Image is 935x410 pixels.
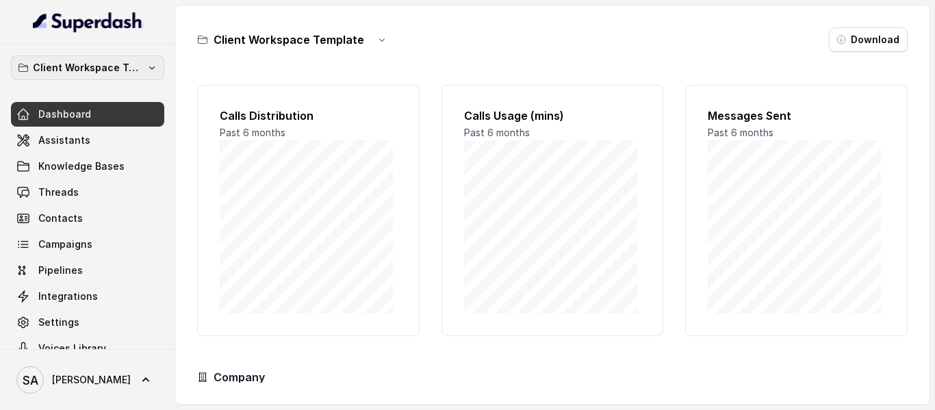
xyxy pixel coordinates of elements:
[38,212,83,225] span: Contacts
[11,55,164,80] button: Client Workspace Template
[464,107,641,124] h2: Calls Usage (mins)
[11,180,164,205] a: Threads
[11,206,164,231] a: Contacts
[220,107,397,124] h2: Calls Distribution
[11,232,164,257] a: Campaigns
[38,238,92,251] span: Campaigns
[708,127,773,138] span: Past 6 months
[11,128,164,153] a: Assistants
[464,127,530,138] span: Past 6 months
[214,369,265,385] h3: Company
[38,264,83,277] span: Pipelines
[11,310,164,335] a: Settings
[11,102,164,127] a: Dashboard
[214,31,364,48] h3: Client Workspace Template
[11,284,164,309] a: Integrations
[38,133,90,147] span: Assistants
[220,127,285,138] span: Past 6 months
[33,60,142,76] p: Client Workspace Template
[38,107,91,121] span: Dashboard
[708,107,885,124] h2: Messages Sent
[38,342,106,355] span: Voices Library
[23,373,38,387] text: SA
[38,316,79,329] span: Settings
[11,336,164,361] a: Voices Library
[11,154,164,179] a: Knowledge Bases
[11,258,164,283] a: Pipelines
[38,159,125,173] span: Knowledge Bases
[11,361,164,399] a: [PERSON_NAME]
[38,290,98,303] span: Integrations
[33,11,143,33] img: light.svg
[38,185,79,199] span: Threads
[52,373,131,387] span: [PERSON_NAME]
[829,27,908,52] button: Download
